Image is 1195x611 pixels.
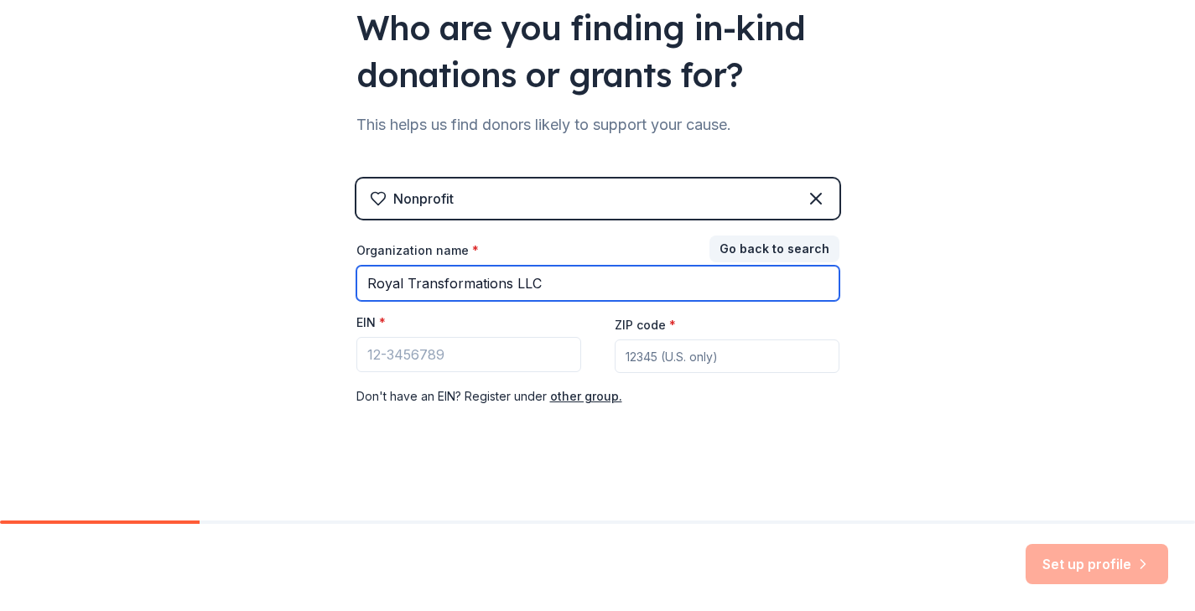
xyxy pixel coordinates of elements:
input: 12345 (U.S. only) [615,339,839,373]
button: Go back to search [709,236,839,262]
div: Don ' t have an EIN? Register under [356,386,839,406]
div: Nonprofit [393,189,454,209]
div: This helps us find donors likely to support your cause. [356,111,839,138]
input: American Red Cross [356,266,839,301]
input: 12-3456789 [356,337,581,372]
div: Who are you finding in-kind donations or grants for? [356,4,839,98]
label: Organization name [356,242,479,259]
label: EIN [356,314,386,331]
button: other group. [550,386,622,406]
label: ZIP code [615,317,676,334]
